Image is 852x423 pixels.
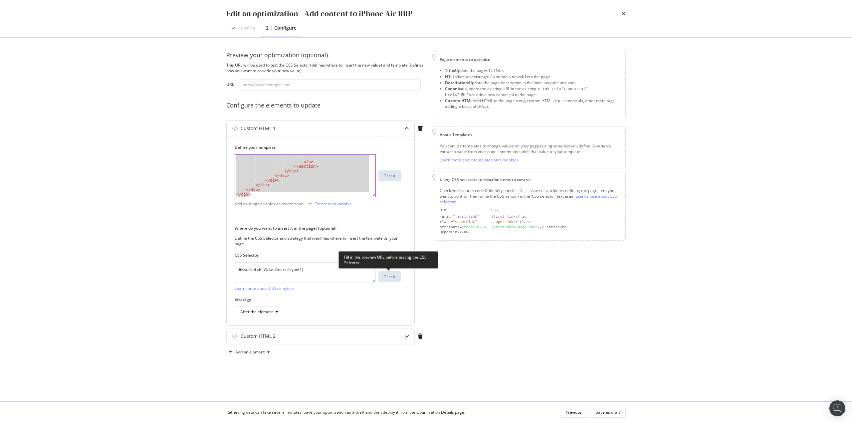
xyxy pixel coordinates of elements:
li: Update the existing URL in the existing or add a new canonical to the page. [445,86,620,98]
div: attribute= > [440,225,486,230]
li: Update the page description in the name attribute [445,80,620,86]
div: Test it [384,274,395,280]
a: Learn more about templates and variables [440,157,519,163]
div: Configure [274,25,297,31]
div: Page elements to optimize [440,57,620,62]
div: <a id= [440,214,486,219]
button: Previous [560,407,587,418]
span: <title> [486,68,503,73]
strong: Title: [445,68,455,73]
a: Learn more about CSS selectors [235,286,294,291]
div: This URL will be used to test the CSS Selector (defines where to insert the new value) and templa... [226,62,426,74]
button: Test it [378,271,401,282]
strong: Custom HTML: [445,98,474,104]
div: [attribute='megaLink'] [491,225,540,229]
div: You can use templates to change values on your pages using variables you define. A variable extra... [440,143,620,154]
label: Strategy [235,297,401,302]
label: URL [226,82,234,89]
a: Learn more about CSS selectors [440,193,617,205]
div: Save as draft [596,409,620,415]
div: Add existing variables or create new: [235,201,303,207]
div: "first-link" [453,214,479,219]
div: After the element [240,310,273,314]
li: Update an existing or add a new to the page. [445,74,620,80]
div: Custom HTML 2 [241,333,276,339]
div: times [622,8,626,19]
label: CSS Selector [235,252,401,258]
div: Configure the elements to update [226,101,426,110]
div: Hyperlink</a> [440,230,486,235]
div: "megaLink" [462,225,484,229]
div: // class [491,219,620,225]
button: After the element [235,307,281,317]
button: Create new variable [306,198,352,209]
div: Define [241,25,255,32]
div: About Templates [440,132,620,137]
div: Using CSS selectors to describe items to control [440,177,620,182]
div: Fill in the preview URL before testing the CSS Selector. [338,251,438,269]
div: // attribute [491,225,620,230]
div: Open Intercom Messenger [829,400,845,416]
div: Define the CSS Selector and strategy that identifies where to insert the template on your page. [235,235,401,247]
li: Update the page . [445,68,620,74]
strong: Description: [445,80,469,86]
input: https://www.example.com [240,79,421,91]
div: CSS [491,208,620,213]
span: <h1> [486,75,496,79]
button: Add an element [226,347,273,357]
button: Test it [378,170,401,181]
div: #first-link [491,214,516,219]
div: Retrieving data can take several minutes. Save your optimization as a draft and then deploy it fr... [226,409,465,415]
div: Edit an optimization - Add content to iPhone Air RRP [226,8,413,19]
div: HTML [440,208,486,213]
label: Define your template [235,144,401,150]
label: Where do you want to insert it in the page? (optional) [235,225,401,231]
div: Create new variable [315,201,352,207]
li: Add HTML to the page using custom HTML (e.g., canonicals, other meta tags, adding a block of URLs). [445,98,620,109]
span: <h1> [520,75,529,79]
span: <meta> [534,81,548,85]
div: Check your source code & identify specific IDs, classes or attributes defining the page item you ... [440,188,620,205]
strong: H1: [445,74,451,80]
div: Preview your optimization (optional) [226,51,426,60]
button: Save as draft [590,407,626,418]
div: Previous [566,409,582,415]
div: Custom HTML 1 [241,125,276,132]
div: 2 [266,25,269,31]
div: // id [491,214,620,219]
span: <link rel="canonical" href="URL"> [445,87,588,97]
div: Add an element [235,350,265,354]
div: "superLink" [453,220,477,224]
strong: Canonical: [445,86,466,92]
textarea: div.sc-iEhLsB.jWdwcZ:nth-of-type(1) [235,262,376,283]
div: Test it [384,173,395,179]
div: class= [440,219,486,225]
div: .superLink [491,220,513,224]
